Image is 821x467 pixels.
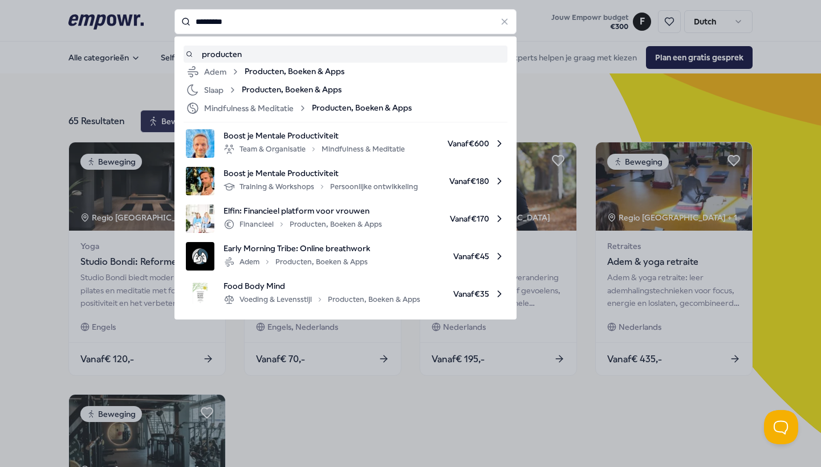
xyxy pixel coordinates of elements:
[186,83,505,97] a: SlaapProducten, Boeken & Apps
[186,129,214,158] img: product image
[186,167,214,195] img: product image
[427,167,505,195] span: Vanaf € 180
[223,180,418,194] div: Training & Workshops Persoonlijke ontwikkeling
[186,242,214,271] img: product image
[223,142,405,156] div: Team & Organisatie Mindfulness & Meditatie
[223,242,370,255] span: Early Morning Tribe: Online breathwork
[764,410,798,444] iframe: Help Scout Beacon - Open
[223,167,418,179] span: Boost je Mentale Productiviteit
[186,167,505,195] a: product imageBoost je Mentale ProductiviteitTraining & WorkshopsPersoonlijke ontwikkelingVanaf€180
[186,65,505,79] a: AdemProducten, Boeken & Apps
[245,65,344,79] span: Producten, Boeken & Apps
[242,83,342,97] span: Producten, Boeken & Apps
[174,9,517,34] input: Search for products, categories or subcategories
[186,48,505,60] a: producten
[223,204,382,217] span: Elfin: Financieel platform voor vrouwen
[186,101,505,115] a: Mindfulness & MeditatieProducten, Boeken & Apps
[186,204,505,233] a: product imageElfin: Financieel platform voor vrouwenFinancieelProducten, Boeken & AppsVanaf€170
[186,65,240,79] div: Adem
[186,242,505,271] a: product imageEarly Morning Tribe: Online breathworkAdemProducten, Boeken & AppsVanaf€45
[391,204,505,233] span: Vanaf € 170
[312,101,412,115] span: Producten, Boeken & Apps
[379,242,505,271] span: Vanaf € 45
[186,101,307,115] div: Mindfulness & Meditatie
[414,129,505,158] span: Vanaf € 600
[223,280,420,292] span: Food Body Mind
[223,218,382,231] div: Financieel Producten, Boeken & Apps
[186,280,214,308] img: product image
[186,83,237,97] div: Slaap
[429,280,505,308] span: Vanaf € 35
[186,280,505,308] a: product imageFood Body MindVoeding & LevensstijlProducten, Boeken & AppsVanaf€35
[223,255,368,269] div: Adem Producten, Boeken & Apps
[223,293,420,306] div: Voeding & Levensstijl Producten, Boeken & Apps
[186,129,505,158] a: product imageBoost je Mentale ProductiviteitTeam & OrganisatieMindfulness & MeditatieVanaf€600
[223,129,405,142] span: Boost je Mentale Productiviteit
[186,204,214,233] img: product image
